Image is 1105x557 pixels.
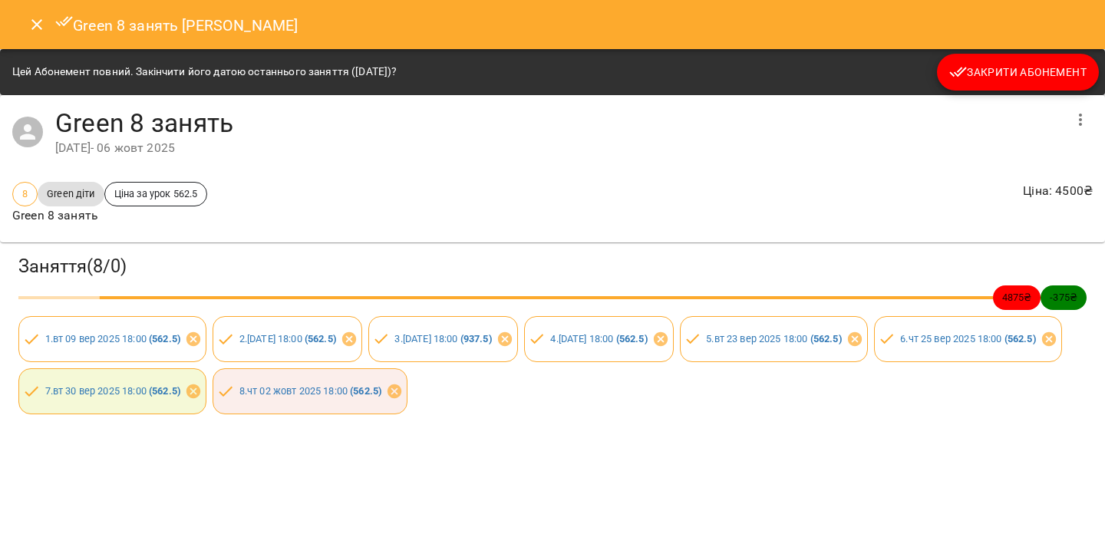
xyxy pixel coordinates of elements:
div: 5.вт 23 вер 2025 18:00 (562.5) [680,316,868,362]
div: 7.вт 30 вер 2025 18:00 (562.5) [18,368,206,414]
p: Green 8 занять [12,206,207,225]
a: 2.[DATE] 18:00 (562.5) [239,333,336,344]
div: [DATE] - 06 жовт 2025 [55,139,1062,157]
a: 1.вт 09 вер 2025 18:00 (562.5) [45,333,180,344]
a: 4.[DATE] 18:00 (562.5) [550,333,647,344]
button: Close [18,6,55,43]
a: 6.чт 25 вер 2025 18:00 (562.5) [900,333,1035,344]
button: Закрити Абонемент [937,54,1099,91]
h3: Заняття ( 8 / 0 ) [18,255,1087,278]
h4: Green 8 занять [55,107,1062,139]
a: 8.чт 02 жовт 2025 18:00 (562.5) [239,385,382,397]
span: 4875 ₴ [993,290,1041,305]
span: Green діти [38,186,104,201]
a: 3.[DATE] 18:00 (937.5) [394,333,491,344]
a: 7.вт 30 вер 2025 18:00 (562.5) [45,385,180,397]
div: 6.чт 25 вер 2025 18:00 (562.5) [874,316,1062,362]
b: ( 562.5 ) [616,333,648,344]
a: 5.вт 23 вер 2025 18:00 (562.5) [706,333,841,344]
b: ( 937.5 ) [460,333,492,344]
b: ( 562.5 ) [149,333,180,344]
span: -375 ₴ [1041,290,1087,305]
b: ( 562.5 ) [149,385,180,397]
b: ( 562.5 ) [305,333,336,344]
b: ( 562.5 ) [810,333,842,344]
div: 8.чт 02 жовт 2025 18:00 (562.5) [213,368,407,414]
b: ( 562.5 ) [350,385,381,397]
span: 8 [13,186,37,201]
div: 4.[DATE] 18:00 (562.5) [524,316,674,362]
b: ( 562.5 ) [1004,333,1036,344]
h6: Green 8 занять [PERSON_NAME] [55,12,299,38]
div: Цей Абонемент повний. Закінчити його датою останнього заняття ([DATE])? [12,58,397,86]
div: 1.вт 09 вер 2025 18:00 (562.5) [18,316,206,362]
p: Ціна : 4500 ₴ [1023,182,1093,200]
span: Закрити Абонемент [949,63,1087,81]
div: 3.[DATE] 18:00 (937.5) [368,316,518,362]
div: 2.[DATE] 18:00 (562.5) [213,316,362,362]
span: Ціна за урок 562.5 [105,186,207,201]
